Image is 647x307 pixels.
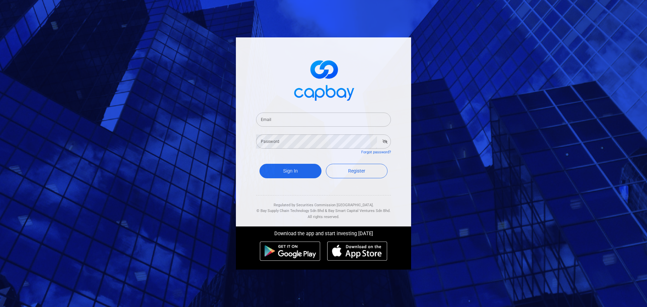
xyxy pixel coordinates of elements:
img: logo [290,54,357,104]
div: Download the app and start investing [DATE] [231,226,416,238]
img: android [260,241,320,261]
a: Forgot password? [361,150,391,154]
span: Register [348,168,365,174]
span: Bay Smart Capital Ventures Sdn Bhd. [328,209,391,213]
img: ios [327,241,387,261]
span: © Bay Supply Chain Technology Sdn Bhd [256,209,324,213]
div: Regulated by Securities Commission [GEOGRAPHIC_DATA]. & All rights reserved. [256,195,391,220]
button: Sign In [259,164,321,178]
a: Register [326,164,388,178]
